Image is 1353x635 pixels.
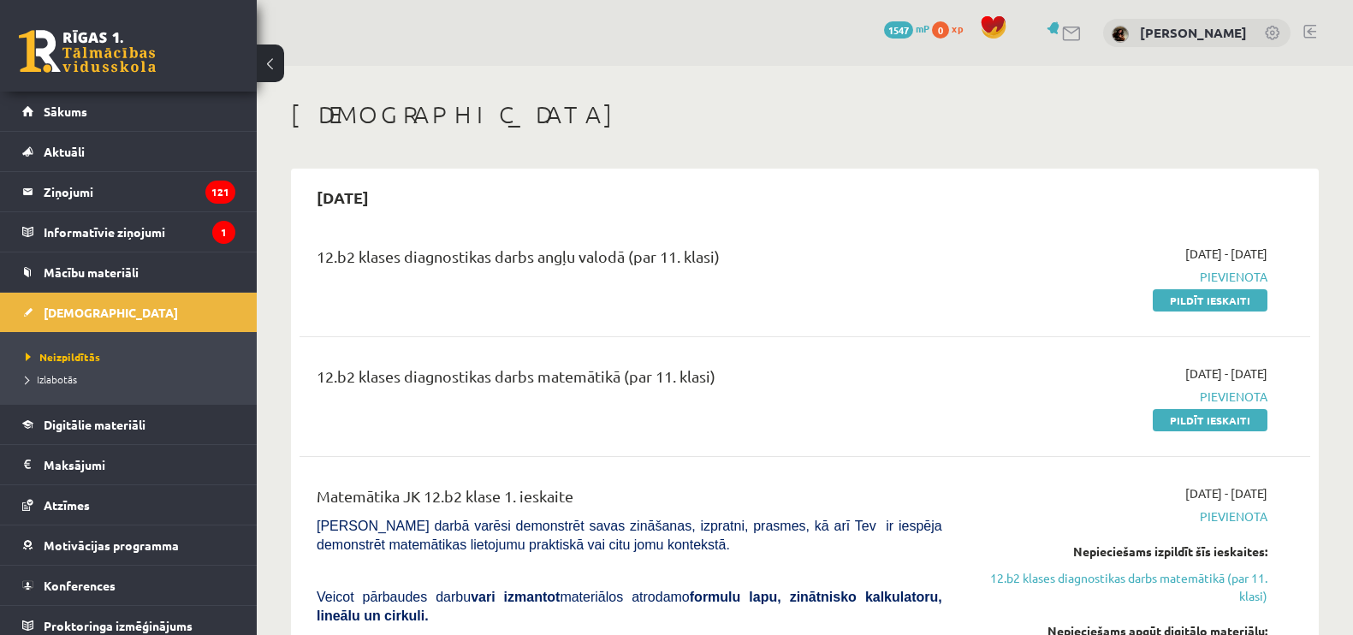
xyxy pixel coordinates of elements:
[317,519,942,552] span: [PERSON_NAME] darbā varēsi demonstrēt savas zināšanas, izpratni, prasmes, kā arī Tev ir iespēja d...
[44,144,85,159] span: Aktuāli
[317,590,942,623] b: formulu lapu, zinātnisko kalkulatoru, lineālu un cirkuli.
[300,177,386,217] h2: [DATE]
[1185,484,1267,502] span: [DATE] - [DATE]
[22,172,235,211] a: Ziņojumi121
[22,293,235,332] a: [DEMOGRAPHIC_DATA]
[471,590,560,604] b: vari izmantot
[317,365,942,396] div: 12.b2 klases diagnostikas darbs matemātikā (par 11. klasi)
[44,445,235,484] legend: Maksājumi
[968,388,1267,406] span: Pievienota
[212,221,235,244] i: 1
[317,245,942,276] div: 12.b2 klases diagnostikas darbs angļu valodā (par 11. klasi)
[44,578,116,593] span: Konferences
[26,350,100,364] span: Neizpildītās
[884,21,929,35] a: 1547 mP
[22,445,235,484] a: Maksājumi
[44,497,90,513] span: Atzīmes
[22,132,235,171] a: Aktuāli
[44,537,179,553] span: Motivācijas programma
[44,212,235,252] legend: Informatīvie ziņojumi
[932,21,949,39] span: 0
[1153,289,1267,312] a: Pildīt ieskaiti
[317,484,942,516] div: Matemātika JK 12.b2 klase 1. ieskaite
[44,264,139,280] span: Mācību materiāli
[1185,365,1267,383] span: [DATE] - [DATE]
[932,21,971,35] a: 0 xp
[44,172,235,211] legend: Ziņojumi
[44,417,145,432] span: Digitālie materiāli
[1112,26,1129,43] img: Džesika Ļeonoviča
[968,268,1267,286] span: Pievienota
[22,566,235,605] a: Konferences
[968,507,1267,525] span: Pievienota
[968,569,1267,605] a: 12.b2 klases diagnostikas darbs matemātikā (par 11. klasi)
[19,30,156,73] a: Rīgas 1. Tālmācības vidusskola
[44,305,178,320] span: [DEMOGRAPHIC_DATA]
[205,181,235,204] i: 121
[22,252,235,292] a: Mācību materiāli
[22,212,235,252] a: Informatīvie ziņojumi1
[1140,24,1247,41] a: [PERSON_NAME]
[22,485,235,525] a: Atzīmes
[22,92,235,131] a: Sākums
[916,21,929,35] span: mP
[22,525,235,565] a: Motivācijas programma
[968,543,1267,561] div: Nepieciešams izpildīt šīs ieskaites:
[884,21,913,39] span: 1547
[952,21,963,35] span: xp
[44,618,193,633] span: Proktoringa izmēģinājums
[291,100,1319,129] h1: [DEMOGRAPHIC_DATA]
[317,590,942,623] span: Veicot pārbaudes darbu materiālos atrodamo
[44,104,87,119] span: Sākums
[1153,409,1267,431] a: Pildīt ieskaiti
[26,371,240,387] a: Izlabotās
[26,372,77,386] span: Izlabotās
[26,349,240,365] a: Neizpildītās
[22,405,235,444] a: Digitālie materiāli
[1185,245,1267,263] span: [DATE] - [DATE]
